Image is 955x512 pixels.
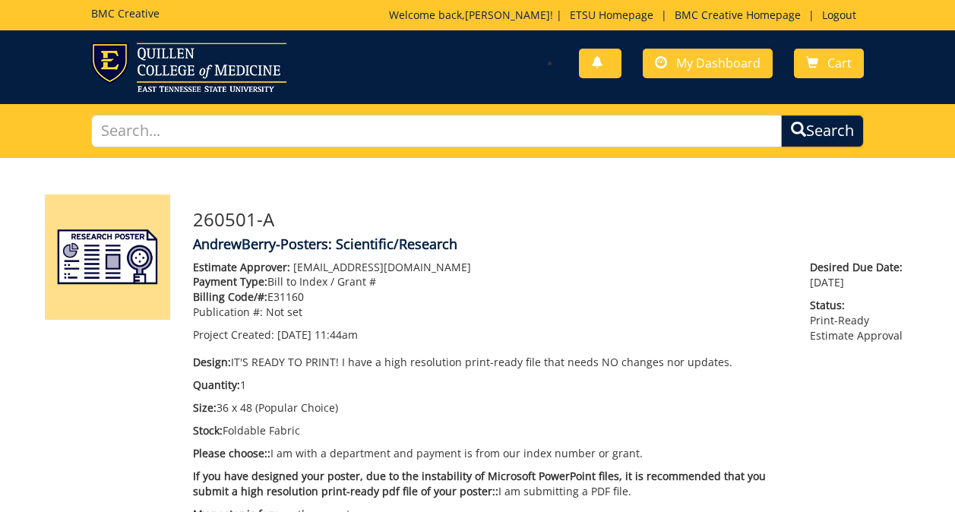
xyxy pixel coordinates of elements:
input: Search... [91,115,783,147]
span: Billing Code/#: [193,289,267,304]
span: My Dashboard [676,55,761,71]
p: Bill to Index / Grant # [193,274,788,289]
a: BMC Creative Homepage [667,8,808,22]
p: 36 x 48 (Popular Choice) [193,400,788,416]
span: Project Created: [193,327,274,342]
a: [PERSON_NAME] [465,8,550,22]
p: [EMAIL_ADDRESS][DOMAIN_NAME] [193,260,788,275]
p: I am with a department and payment is from our index number or grant. [193,446,788,461]
img: ETSU logo [91,43,286,92]
p: Foldable Fabric [193,423,788,438]
span: If you have designed your poster, due to the instability of Microsoft PowerPoint files, it is rec... [193,469,766,498]
span: [DATE] 11:44am [277,327,358,342]
span: Estimate Approver: [193,260,290,274]
a: Cart [794,49,864,78]
span: Status: [810,298,910,313]
p: Welcome back, ! | | | [389,8,864,23]
a: ETSU Homepage [562,8,661,22]
h3: 260501-A [193,210,911,229]
span: Size: [193,400,217,415]
span: Quantity: [193,378,240,392]
p: E31160 [193,289,788,305]
span: Not set [266,305,302,319]
span: Please choose:: [193,446,270,460]
span: Cart [827,55,852,71]
p: IT'S READY TO PRINT! I have a high resolution print-ready file that needs NO changes nor updates. [193,355,788,370]
button: Search [781,115,864,147]
h5: BMC Creative [91,8,160,19]
p: Print-Ready Estimate Approval [810,298,910,343]
span: Stock: [193,423,223,438]
a: My Dashboard [643,49,773,78]
p: I am submitting a PDF file. [193,469,788,499]
h4: AndrewBerry-Posters: Scientific/Research [193,237,911,252]
span: Publication #: [193,305,263,319]
a: Logout [814,8,864,22]
span: Desired Due Date: [810,260,910,275]
p: [DATE] [810,260,910,290]
span: Design: [193,355,231,369]
p: 1 [193,378,788,393]
span: Payment Type: [193,274,267,289]
img: Product featured image [45,194,170,320]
